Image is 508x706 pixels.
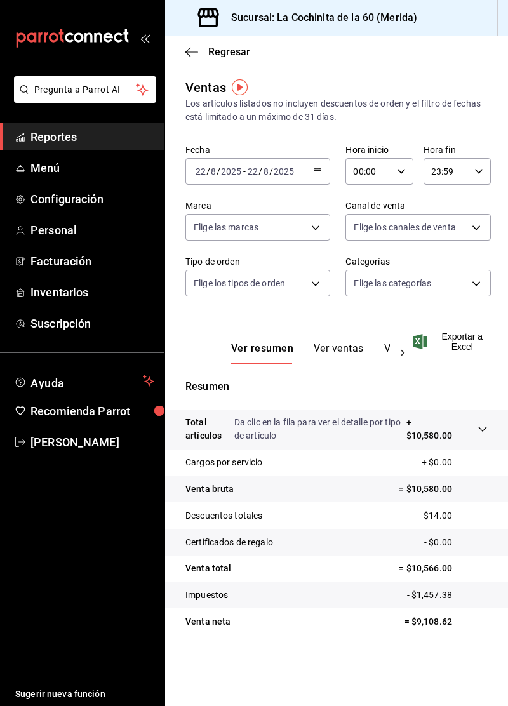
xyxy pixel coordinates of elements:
p: Venta neta [185,615,231,629]
p: Impuestos [185,589,228,602]
span: Pregunta a Parrot AI [34,83,137,97]
span: Ayuda [30,373,138,389]
span: / [258,166,262,176]
label: Hora inicio [345,145,413,154]
button: Ver resumen [231,342,293,364]
label: Fecha [185,145,330,154]
span: Reportes [30,128,154,145]
span: Facturación [30,253,154,270]
label: Tipo de orden [185,257,330,266]
input: -- [247,166,258,176]
label: Marca [185,201,330,210]
input: ---- [220,166,242,176]
span: Regresar [208,46,250,58]
span: Elige los tipos de orden [194,277,285,290]
p: Descuentos totales [185,509,262,523]
button: Ver cargos [384,342,435,364]
span: / [217,166,220,176]
h3: Sucursal: La Cochinita de la 60 (Merida) [221,10,417,25]
div: navigation tabs [231,342,390,364]
img: Tooltip marker [232,79,248,95]
span: Inventarios [30,284,154,301]
p: = $10,580.00 [399,483,488,496]
span: Sugerir nueva función [15,688,154,701]
span: / [206,166,210,176]
label: Hora fin [424,145,491,154]
label: Categorías [345,257,490,266]
p: Venta total [185,562,231,575]
span: Personal [30,222,154,239]
input: -- [263,166,269,176]
span: - [243,166,246,176]
span: Suscripción [30,315,154,332]
span: [PERSON_NAME] [30,434,154,451]
p: - $14.00 [419,509,488,523]
button: Exportar a Excel [415,331,488,352]
label: Canal de venta [345,201,490,210]
span: Configuración [30,190,154,208]
p: - $0.00 [424,536,488,549]
p: Cargos por servicio [185,456,263,469]
span: Menú [30,159,154,176]
button: open_drawer_menu [140,33,150,43]
p: Da clic en la fila para ver el detalle por tipo de artículo [234,416,406,443]
div: Ventas [185,78,226,97]
p: Resumen [185,379,488,394]
input: -- [210,166,217,176]
p: = $9,108.62 [404,615,488,629]
button: Pregunta a Parrot AI [14,76,156,103]
input: -- [195,166,206,176]
div: Los artículos listados no incluyen descuentos de orden y el filtro de fechas está limitado a un m... [185,97,488,124]
p: - $1,457.38 [407,589,488,602]
a: Pregunta a Parrot AI [9,92,156,105]
span: Recomienda Parrot [30,403,154,420]
p: Venta bruta [185,483,234,496]
span: Elige las categorías [354,277,431,290]
span: / [269,166,273,176]
button: Ver ventas [314,342,364,364]
button: Regresar [185,46,250,58]
p: + $0.00 [422,456,488,469]
span: Elige los canales de venta [354,221,455,234]
p: = $10,566.00 [399,562,488,575]
p: Certificados de regalo [185,536,273,549]
span: Elige las marcas [194,221,258,234]
p: Total artículos [185,416,234,443]
input: ---- [273,166,295,176]
p: + $10,580.00 [406,416,452,443]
